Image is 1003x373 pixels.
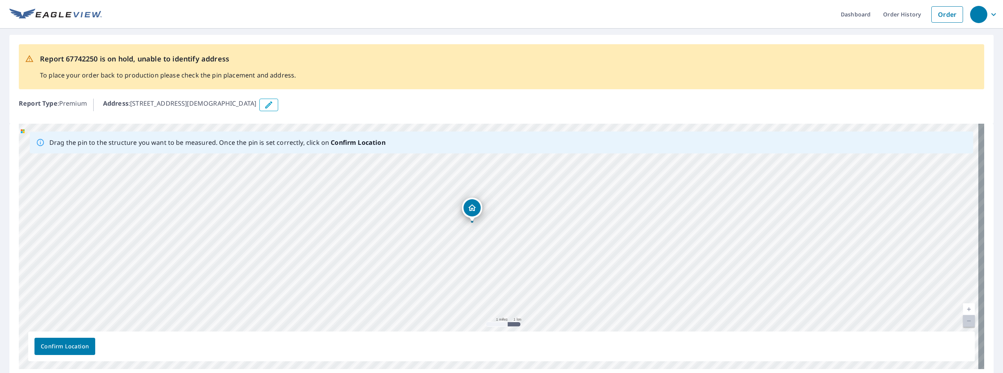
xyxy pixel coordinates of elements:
[40,54,296,64] p: Report 67742250 is on hold, unable to identify address
[34,338,95,355] button: Confirm Location
[41,342,89,351] span: Confirm Location
[103,99,256,111] p: : [STREET_ADDRESS][DEMOGRAPHIC_DATA]
[19,99,58,108] b: Report Type
[963,315,975,327] a: Current Level 12, Zoom Out Disabled
[931,6,963,23] a: Order
[331,138,385,147] b: Confirm Location
[103,99,129,108] b: Address
[9,9,102,20] img: EV Logo
[49,138,386,147] p: Drag the pin to the structure you want to be measured. Once the pin is set correctly, click on
[40,70,296,80] p: To place your order back to production please check the pin placement and address.
[963,303,975,315] a: Current Level 12, Zoom In
[19,99,87,111] p: : Premium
